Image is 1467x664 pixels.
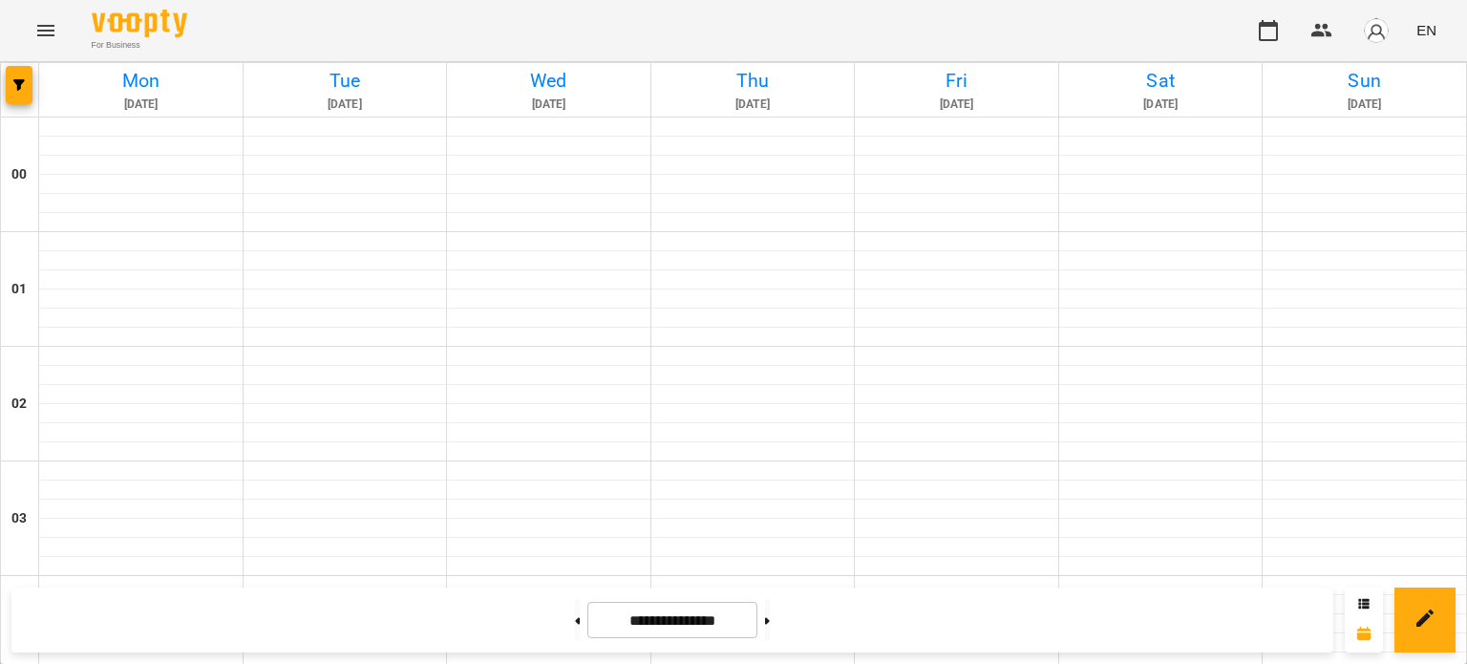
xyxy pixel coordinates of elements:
h6: 03 [11,508,27,529]
h6: Mon [42,66,240,96]
h6: Fri [858,66,1055,96]
h6: [DATE] [42,96,240,114]
h6: 00 [11,164,27,185]
h6: Sat [1062,66,1260,96]
h6: Sun [1265,66,1463,96]
h6: [DATE] [1265,96,1463,114]
h6: 02 [11,394,27,415]
button: EN [1409,12,1444,48]
h6: [DATE] [450,96,648,114]
h6: [DATE] [654,96,852,114]
button: Menu [23,8,69,54]
span: EN [1416,20,1436,40]
img: avatar_s.png [1363,17,1390,44]
h6: Wed [450,66,648,96]
h6: Thu [654,66,852,96]
h6: Tue [246,66,444,96]
span: For Business [92,39,187,52]
h6: 01 [11,279,27,300]
h6: [DATE] [858,96,1055,114]
h6: [DATE] [1062,96,1260,114]
h6: [DATE] [246,96,444,114]
img: Voopty Logo [92,10,187,37]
